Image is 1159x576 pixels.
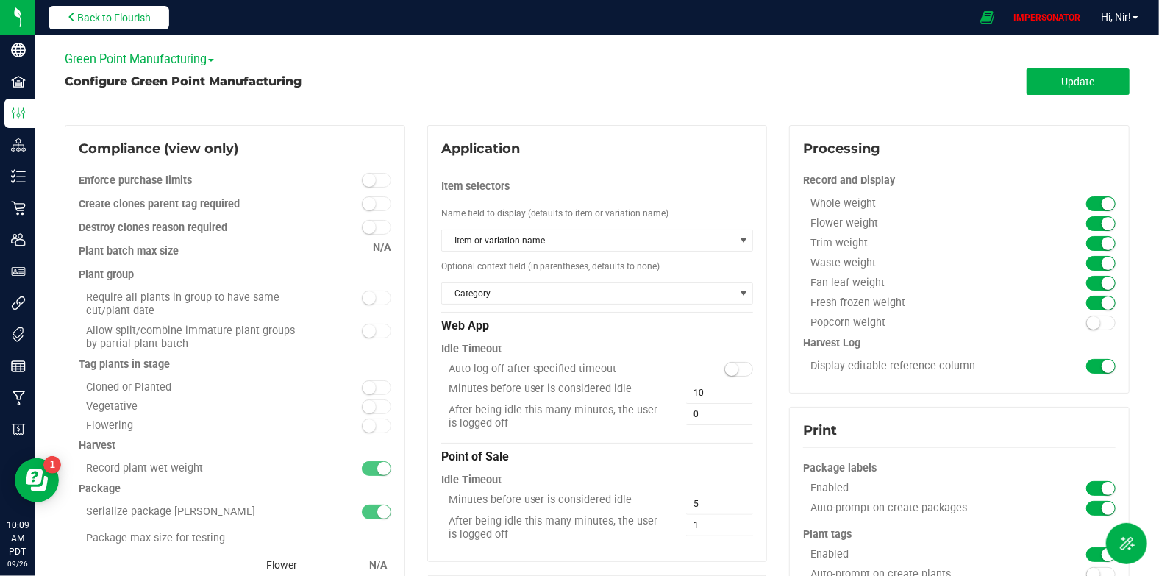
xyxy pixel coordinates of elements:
[803,336,1116,351] div: Harvest Log
[803,502,1037,515] div: Auto-prompt on create packages
[65,52,214,66] span: Green Point Manufacturing
[803,217,1037,230] div: Flower weight
[441,383,675,396] div: Minutes before user is considered idle
[803,257,1037,270] div: Waste weight
[79,462,313,475] div: Record plant wet weight
[441,443,754,467] div: Point of Sale
[79,174,313,188] div: Enforce purchase limits
[803,360,1037,373] div: Display editable reference column
[79,419,313,432] div: Flowering
[79,139,391,159] div: Compliance (view only)
[686,515,753,536] input: 1
[803,455,1116,482] div: Package labels
[427,452,768,463] configuration-section-card: Application
[79,268,391,282] div: Plant group
[1101,11,1131,23] span: Hi, Nir!
[803,237,1037,250] div: Trim weight
[803,548,1037,561] div: Enabled
[441,253,754,280] div: Optional context field (in parentheses, defaults to none)
[79,358,391,372] div: Tag plants in stage
[686,383,753,403] input: 10
[441,312,754,336] div: Web App
[79,482,391,497] div: Package
[441,139,754,159] div: Application
[803,296,1037,310] div: Fresh frozen weight
[7,558,29,569] p: 09/26
[11,232,26,247] inline-svg: Users
[11,422,26,437] inline-svg: Billing
[65,484,405,494] configuration-section-card: Compliance (view only)
[11,74,26,89] inline-svg: Facilities
[79,197,313,212] div: Create clones parent tag required
[11,296,26,310] inline-svg: Integrations
[79,505,313,519] div: Serialize package [PERSON_NAME]
[11,391,26,405] inline-svg: Manufacturing
[686,494,753,514] input: 5
[971,3,1004,32] span: Open Ecommerce Menu
[15,458,59,502] iframe: Resource center
[79,438,391,453] div: Harvest
[803,421,1116,441] div: Print
[43,456,61,474] iframe: Resource center unread badge
[65,74,302,88] span: Configure Green Point Manufacturing
[79,400,313,413] div: Vegetative
[441,467,754,494] div: Idle Timeout
[11,43,26,57] inline-svg: Company
[11,201,26,216] inline-svg: Retail
[442,230,735,251] span: Item or variation name
[803,277,1037,290] div: Fan leaf weight
[79,381,313,394] div: Cloned or Planted
[1062,76,1095,88] span: Update
[11,169,26,184] inline-svg: Inventory
[79,291,313,318] div: Require all plants in group to have same cut/plant date
[441,336,754,363] div: Idle Timeout
[442,283,735,304] span: Category
[789,447,1130,458] configuration-section-card: Print
[441,174,754,200] div: Item selectors
[803,316,1037,330] div: Popcorn weight
[803,197,1037,210] div: Whole weight
[79,244,391,259] div: Plant batch max size
[77,12,151,24] span: Back to Flourish
[686,404,753,424] input: 0
[11,264,26,279] inline-svg: User Roles
[803,522,1116,548] div: Plant tags
[803,174,1116,188] div: Record and Display
[79,221,313,235] div: Destroy clones reason required
[1027,68,1130,95] button: Update
[79,324,313,351] div: Allow split/combine immature plant groups by partial plant batch
[373,241,391,254] span: N/A
[11,359,26,374] inline-svg: Reports
[441,200,754,227] div: Name field to display (defaults to item or variation name)
[1008,11,1086,24] p: IMPERSONATOR
[49,6,169,29] button: Back to Flourish
[11,138,26,152] inline-svg: Distribution
[441,494,675,507] div: Minutes before user is considered idle
[11,106,26,121] inline-svg: Configuration
[79,525,391,552] div: Package max size for testing
[789,338,1130,349] configuration-section-card: Processing
[441,515,675,541] div: After being idle this many minutes, the user is logged off
[803,139,1116,159] div: Processing
[7,519,29,558] p: 10:09 AM PDT
[441,363,675,376] div: Auto log off after specified timeout
[441,404,675,430] div: After being idle this many minutes, the user is logged off
[1106,523,1147,564] button: Toggle Menu
[803,482,1037,495] div: Enabled
[11,327,26,342] inline-svg: Tags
